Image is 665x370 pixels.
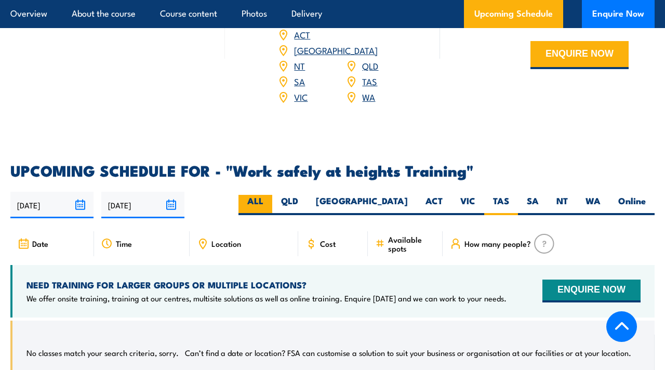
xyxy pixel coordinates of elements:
[307,195,417,215] label: [GEOGRAPHIC_DATA]
[464,239,531,248] span: How many people?
[294,59,305,72] a: NT
[451,195,484,215] label: VIC
[542,280,641,302] button: ENQUIRE NOW
[185,348,631,358] p: Can’t find a date or location? FSA can customise a solution to suit your business or organisation...
[294,44,378,56] a: [GEOGRAPHIC_DATA]
[518,195,548,215] label: SA
[548,195,577,215] label: NT
[32,239,48,248] span: Date
[116,239,132,248] span: Time
[417,195,451,215] label: ACT
[320,239,336,248] span: Cost
[26,348,179,358] p: No classes match your search criteria, sorry.
[26,293,507,303] p: We offer onsite training, training at our centres, multisite solutions as well as online training...
[294,75,305,87] a: SA
[484,195,518,215] label: TAS
[101,192,184,218] input: To date
[272,195,307,215] label: QLD
[10,163,655,177] h2: UPCOMING SCHEDULE FOR - "Work safely at heights Training"
[294,90,308,103] a: VIC
[294,28,310,41] a: ACT
[577,195,609,215] label: WA
[362,75,377,87] a: TAS
[238,195,272,215] label: ALL
[362,59,378,72] a: QLD
[362,90,375,103] a: WA
[388,235,435,253] span: Available spots
[211,239,241,248] span: Location
[10,192,94,218] input: From date
[26,279,507,290] h4: NEED TRAINING FOR LARGER GROUPS OR MULTIPLE LOCATIONS?
[609,195,655,215] label: Online
[530,41,629,69] button: ENQUIRE NOW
